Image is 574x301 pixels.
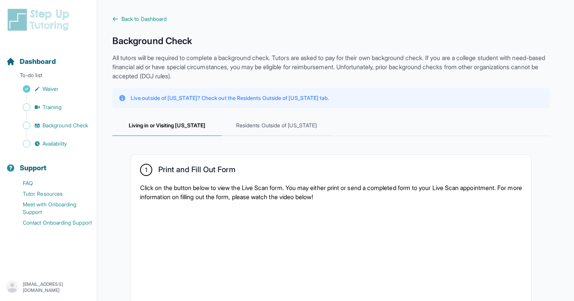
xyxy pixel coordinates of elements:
a: Training [6,102,97,112]
span: Availability [43,140,67,147]
span: Living in or Visiting [US_STATE] [112,116,222,136]
p: Live outside of [US_STATE]? Check out the Residents Outside of [US_STATE] tab. [131,94,329,102]
a: Meet with Onboarding Support [6,199,97,217]
span: Training [43,103,62,111]
a: Background Check [6,120,97,131]
h1: Background Check [112,35,550,47]
span: Back to Dashboard [121,15,167,23]
button: Support [3,150,94,176]
span: Residents Outside of [US_STATE] [222,116,331,136]
button: Dashboard [3,44,94,70]
a: Tutor Resources [6,189,97,199]
img: logo [6,8,74,32]
span: Dashboard [20,56,56,67]
button: [EMAIL_ADDRESS][DOMAIN_NAME] [6,280,91,294]
p: Click on the button below to view the Live Scan form. You may either print or send a completed fo... [140,183,522,201]
a: Back to Dashboard [112,15,550,23]
p: All tutors will be required to complete a background check. Tutors are asked to pay for their own... [112,53,550,81]
span: 1 [145,165,147,174]
a: Dashboard [6,56,56,67]
a: FAQ [6,178,97,189]
h2: Print and Fill Out Form [158,165,235,177]
span: Support [20,163,47,173]
span: Waiver [43,85,58,93]
a: Availability [6,138,97,149]
a: Waiver [6,84,97,94]
p: To-do list [3,71,94,82]
span: Background Check [43,122,88,129]
a: Contact Onboarding Support [6,217,97,228]
nav: Tabs [112,116,550,136]
p: [EMAIL_ADDRESS][DOMAIN_NAME] [23,281,91,293]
